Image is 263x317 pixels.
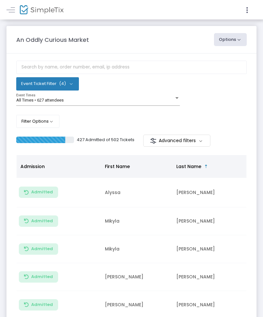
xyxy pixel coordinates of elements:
p: 427 Admitted of 502 Tickets [77,137,134,143]
span: All Times • 627 attendees [16,98,64,103]
span: Admitted [31,302,53,307]
button: Event Ticket Filter(4) [16,77,79,90]
td: [PERSON_NAME] [172,207,244,235]
button: Options [214,33,247,46]
span: Admitted [31,218,53,224]
img: filter [150,138,157,144]
td: Mikyla [101,235,172,263]
td: [PERSON_NAME] [172,263,244,291]
button: Filter Options [16,115,59,128]
span: (4) [59,81,66,86]
td: [PERSON_NAME] [172,235,244,263]
span: Sortable [204,164,209,169]
m-panel-title: An Oddly Curious Market [16,35,89,44]
button: Admitted [19,187,58,198]
input: Search by name, order number, email, ip address [16,61,247,74]
span: Admitted [31,274,53,279]
span: Last Name [176,163,201,170]
td: [PERSON_NAME] [172,178,244,207]
span: First Name [105,163,130,170]
td: Mikyla [101,207,172,235]
button: Admitted [19,243,58,255]
span: Admitted [31,189,53,195]
span: Admission [20,163,45,170]
m-button: Advanced filters [143,135,210,147]
button: Admitted [19,271,58,283]
button: Admitted [19,299,58,311]
td: [PERSON_NAME] [101,263,172,291]
span: Admitted [31,246,53,251]
button: Admitted [19,215,58,227]
td: Alyssa [101,178,172,207]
